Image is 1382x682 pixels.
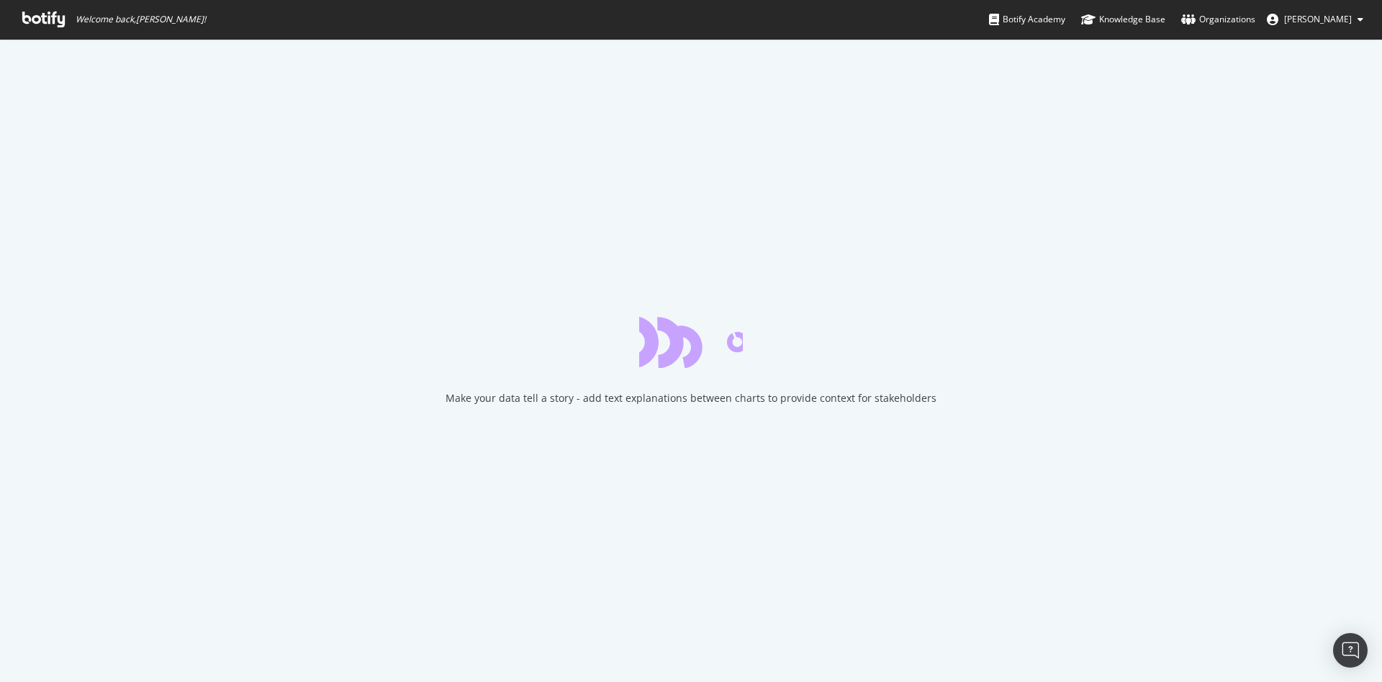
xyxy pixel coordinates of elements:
[1284,13,1352,25] span: Matthieu Cocteau
[1333,633,1368,668] div: Open Intercom Messenger
[989,12,1065,27] div: Botify Academy
[446,391,936,405] div: Make your data tell a story - add text explanations between charts to provide context for stakeho...
[1181,12,1255,27] div: Organizations
[1255,8,1375,31] button: [PERSON_NAME]
[1081,12,1165,27] div: Knowledge Base
[76,14,206,25] span: Welcome back, [PERSON_NAME] !
[639,316,743,368] div: animation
